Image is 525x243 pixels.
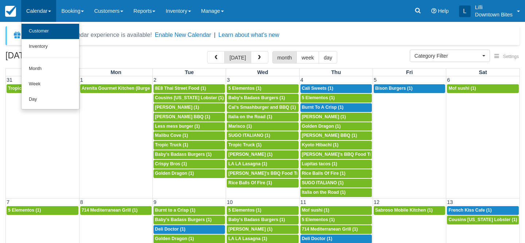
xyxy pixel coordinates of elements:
a: Day [22,92,79,107]
a: LA LA Lasagna (1) [227,160,298,169]
ul: Calendar [21,22,79,109]
span: Category Filter [415,52,481,59]
span: 1 [79,77,84,83]
a: 714 Mediterranean Grill (1) [300,225,372,234]
a: Tropic Truck (1) [153,141,225,150]
a: 5 Elementos (1) [227,84,298,93]
a: SUGO ITALIANO (1) [300,179,372,188]
span: 714 Mediterranean Grill (1) [82,208,138,213]
span: 5 Elementos (1) [228,208,261,213]
span: [PERSON_NAME] BBQ (1) [155,114,210,119]
a: [PERSON_NAME]'s BBQ Food Truck (1) [300,150,372,159]
span: 10 [226,199,233,205]
span: Golden Dragon (1) [155,171,194,176]
span: Baby's Badass Burgers (1) [228,95,285,100]
a: Golden Dragon (1) [153,169,225,178]
span: Help [438,8,449,14]
a: Italia on the Road (1) [227,113,298,121]
a: Cali Sweets (1) [300,84,372,93]
span: 5 Elementos (1) [8,208,41,213]
p: Lilli [475,4,513,11]
span: 7 [6,199,10,205]
a: Customer [22,24,79,39]
span: 5 [373,77,377,83]
span: Arenita Gourmet Kitchen (Burger) (1) [82,86,160,91]
span: 5 Elementos (1) [228,86,261,91]
a: 8E8 Thai Street Food (1) [153,84,225,93]
button: Settings [490,51,523,62]
a: [PERSON_NAME] (1) [153,103,225,112]
button: Category Filter [410,50,490,62]
a: Rice Balls Of Fire (1) [300,169,372,178]
span: Marisco (1) [228,124,252,129]
a: Lupitas tacos (1) [300,160,372,169]
span: Bison Burgers (1) [375,86,413,91]
a: [PERSON_NAME]'s BBQ Food Truck (1) [227,169,298,178]
span: [PERSON_NAME] (1) [228,152,272,157]
span: French Kiss Cafe (1) [448,208,491,213]
button: week [296,51,319,63]
a: Sabroso Mobile Kitchen (1) [374,206,445,215]
a: Cal’s Smashburger and BBQ (1) [227,103,298,112]
span: 6 [446,77,451,83]
span: [PERSON_NAME] (1) [302,114,346,119]
a: Malibu Cove (1) [153,131,225,140]
h2: [DATE] [5,51,98,65]
span: LA LA Lasagna (1) [228,236,267,241]
span: Tue [185,69,194,75]
span: Wed [257,69,268,75]
span: Baby's Badass Burgers (1) [155,152,211,157]
a: Burnt to a Crisp (1) [153,206,225,215]
span: Golden Dragon (1) [155,236,194,241]
a: Baby's Badass Burgers (1) [153,150,225,159]
span: Baby's Badass Burgers (1) [228,217,285,222]
span: Italia on the Road (1) [302,190,346,195]
span: Sabroso Mobile Kitchen (1) [375,208,433,213]
span: Sat [479,69,487,75]
a: 714 Mediterranean Grill (1) [80,206,152,215]
a: [PERSON_NAME] BBQ (1) [153,113,225,121]
span: [PERSON_NAME] BBQ (1) [302,133,357,138]
a: 5 Elementos (1) [227,206,298,215]
span: 2 [153,77,157,83]
p: Downtown Bites [475,11,513,18]
span: SUGO ITALIANO (1) [228,133,270,138]
a: Baby's Badass Burgers (1) [153,216,225,224]
button: day [319,51,337,63]
a: 5 Elementos (1) [7,206,78,215]
span: LA LA Lasagna (1) [228,161,267,166]
a: Marisco (1) [227,122,298,131]
span: Lupitas tacos (1) [302,161,337,166]
a: Baby's Badass Burgers (1) [227,216,298,224]
span: 12 [373,199,380,205]
span: [PERSON_NAME] (1) [228,227,272,232]
a: Tropic Truck (1) [227,141,298,150]
span: 13 [446,199,454,205]
span: 11 [300,199,307,205]
a: Bison Burgers (1) [374,84,445,93]
span: Tropic Truck (1) [8,86,41,91]
span: 31 [6,77,13,83]
span: 9 [153,199,157,205]
a: Cousins [US_STATE] Lobster (1) [447,216,519,224]
button: month [272,51,297,63]
span: Settings [503,54,519,59]
a: Less mess burger (1) [153,122,225,131]
span: 4 [300,77,304,83]
a: 5 Elementos (1) [300,94,372,103]
div: L [459,5,471,17]
img: checkfront-main-nav-mini-logo.png [5,6,16,17]
a: Golden Dragon (1) [300,122,372,131]
span: | [214,32,215,38]
a: [PERSON_NAME] (1) [227,150,298,159]
span: Burnt To A Crisp (1) [302,105,343,110]
a: Inventory [22,39,79,54]
span: 5 Elementos (1) [302,217,335,222]
a: Deli Doctor (1) [153,225,225,234]
a: Arenita Gourmet Kitchen (Burger) (1) [80,84,152,93]
span: 8 [79,199,84,205]
span: [PERSON_NAME] (1) [155,105,199,110]
a: Month [22,61,79,77]
span: Less mess burger (1) [155,124,200,129]
a: French Kiss Cafe (1) [447,206,519,215]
